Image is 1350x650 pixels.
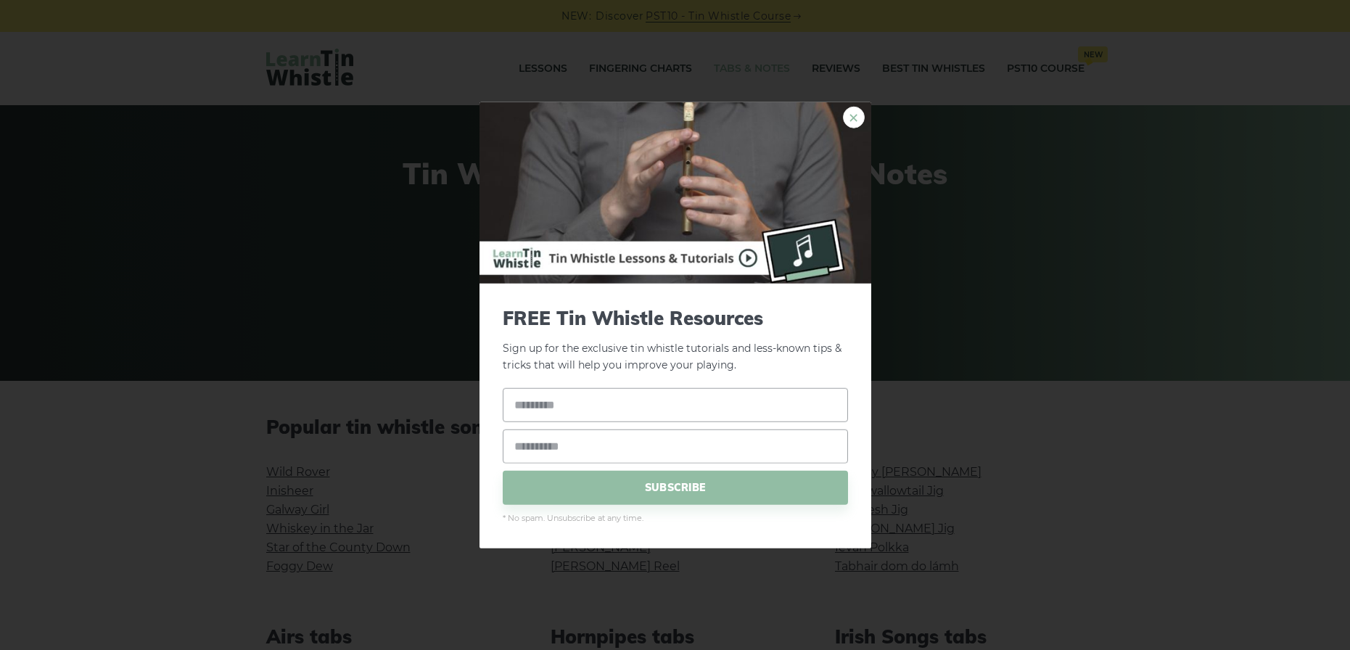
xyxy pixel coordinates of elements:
span: SUBSCRIBE [503,470,848,504]
a: × [843,107,865,128]
span: * No spam. Unsubscribe at any time. [503,511,848,524]
span: FREE Tin Whistle Resources [503,307,848,329]
img: Tin Whistle Buying Guide Preview [480,102,871,284]
p: Sign up for the exclusive tin whistle tutorials and less-known tips & tricks that will help you i... [503,307,848,374]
